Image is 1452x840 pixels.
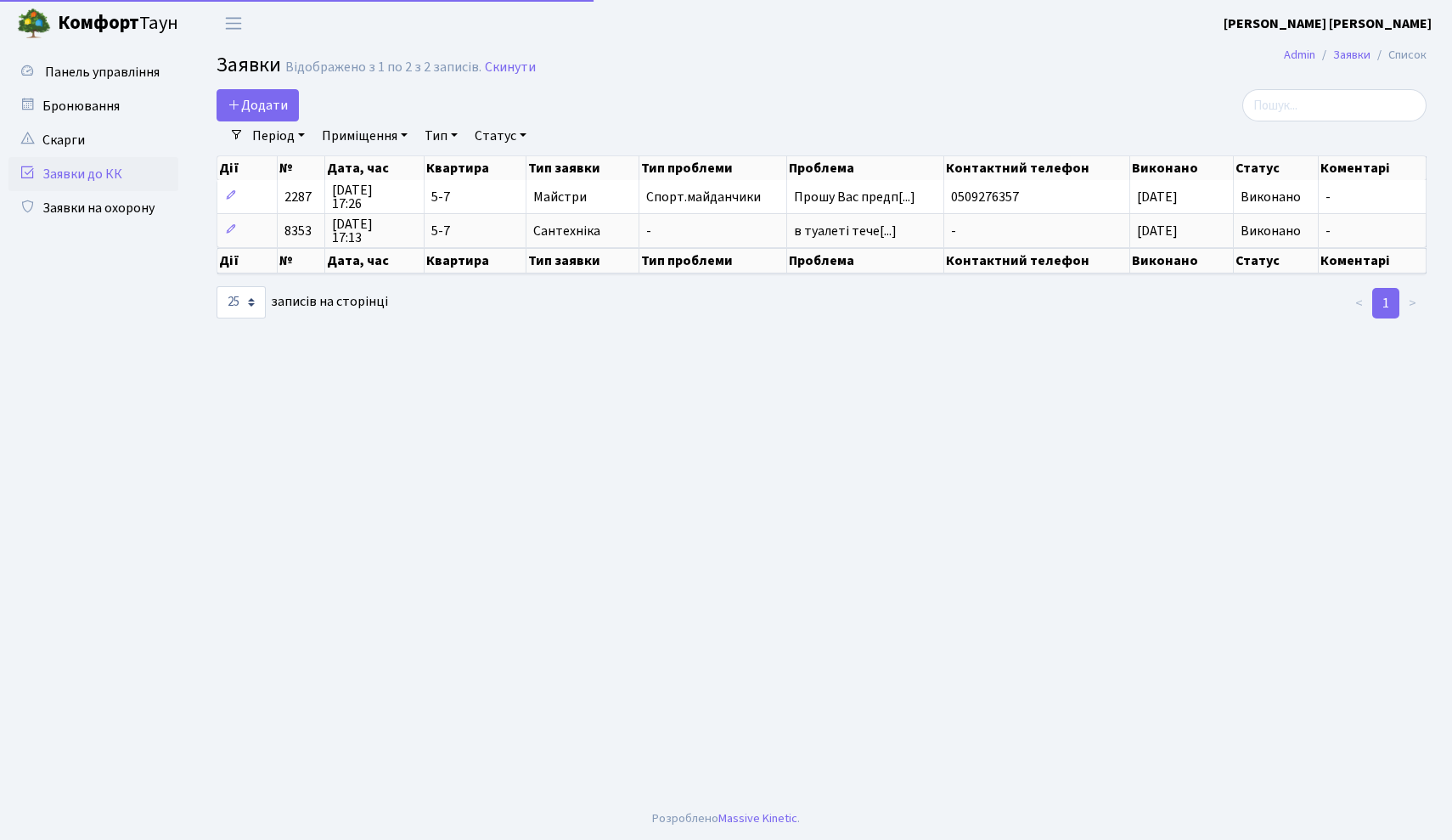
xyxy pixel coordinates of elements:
[425,156,526,180] th: Квартира
[1137,188,1178,206] span: [DATE]
[1224,14,1432,34] a: [PERSON_NAME] [PERSON_NAME]
[718,809,797,827] a: Massive Kinetic
[533,190,632,204] span: Майстри
[1242,89,1427,121] input: Пошук...
[245,121,312,150] a: Період
[431,190,519,204] span: 5-7
[332,183,417,211] span: [DATE] 17:26
[787,248,944,273] th: Проблема
[1319,156,1427,180] th: Коментарі
[1241,188,1301,206] span: Виконано
[1372,288,1399,319] a: 1
[315,121,414,150] a: Приміщення
[418,121,464,150] a: Тип
[1325,224,1419,238] span: -
[325,248,425,273] th: Дата, час
[217,50,281,80] span: Заявки
[217,286,266,319] select: записів на сторінці
[639,248,787,273] th: Тип проблеми
[17,7,51,41] img: logo.png
[1258,37,1452,73] nav: breadcrumb
[944,156,1130,180] th: Контактний телефон
[1234,156,1319,180] th: Статус
[228,96,288,115] span: Додати
[217,89,299,121] a: Додати
[944,248,1130,273] th: Контактний телефон
[278,156,325,180] th: №
[533,224,632,238] span: Сантехніка
[468,121,533,150] a: Статус
[1370,46,1427,65] li: Список
[1319,248,1427,273] th: Коментарі
[8,89,178,123] a: Бронювання
[325,156,425,180] th: Дата, час
[794,188,915,206] span: Прошу Вас предп[...]
[1130,156,1234,180] th: Виконано
[1130,248,1234,273] th: Виконано
[646,190,779,204] span: Спорт.майданчики
[1325,190,1419,204] span: -
[485,59,536,76] a: Скинути
[284,188,312,206] span: 2287
[646,224,779,238] span: -
[1333,46,1370,64] a: Заявки
[951,224,1123,238] span: -
[526,156,639,180] th: Тип заявки
[45,63,160,82] span: Панель управління
[8,55,178,89] a: Панель управління
[278,248,325,273] th: №
[1137,222,1178,240] span: [DATE]
[639,156,787,180] th: Тип проблеми
[794,222,897,240] span: в туалеті тече[...]
[431,224,519,238] span: 5-7
[58,9,178,38] span: Таун
[425,248,526,273] th: Квартира
[217,248,278,273] th: Дії
[285,59,481,76] div: Відображено з 1 по 2 з 2 записів.
[284,222,312,240] span: 8353
[787,156,944,180] th: Проблема
[1224,14,1432,33] b: [PERSON_NAME] [PERSON_NAME]
[212,9,255,37] button: Переключити навігацію
[1284,46,1315,64] a: Admin
[8,157,178,191] a: Заявки до КК
[217,156,278,180] th: Дії
[217,286,388,319] label: записів на сторінці
[526,248,639,273] th: Тип заявки
[1234,248,1319,273] th: Статус
[8,191,178,225] a: Заявки на охорону
[332,217,417,245] span: [DATE] 17:13
[652,809,800,828] div: Розроблено .
[1241,222,1301,240] span: Виконано
[951,190,1123,204] span: 0509276357
[58,9,139,37] b: Комфорт
[8,123,178,157] a: Скарги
